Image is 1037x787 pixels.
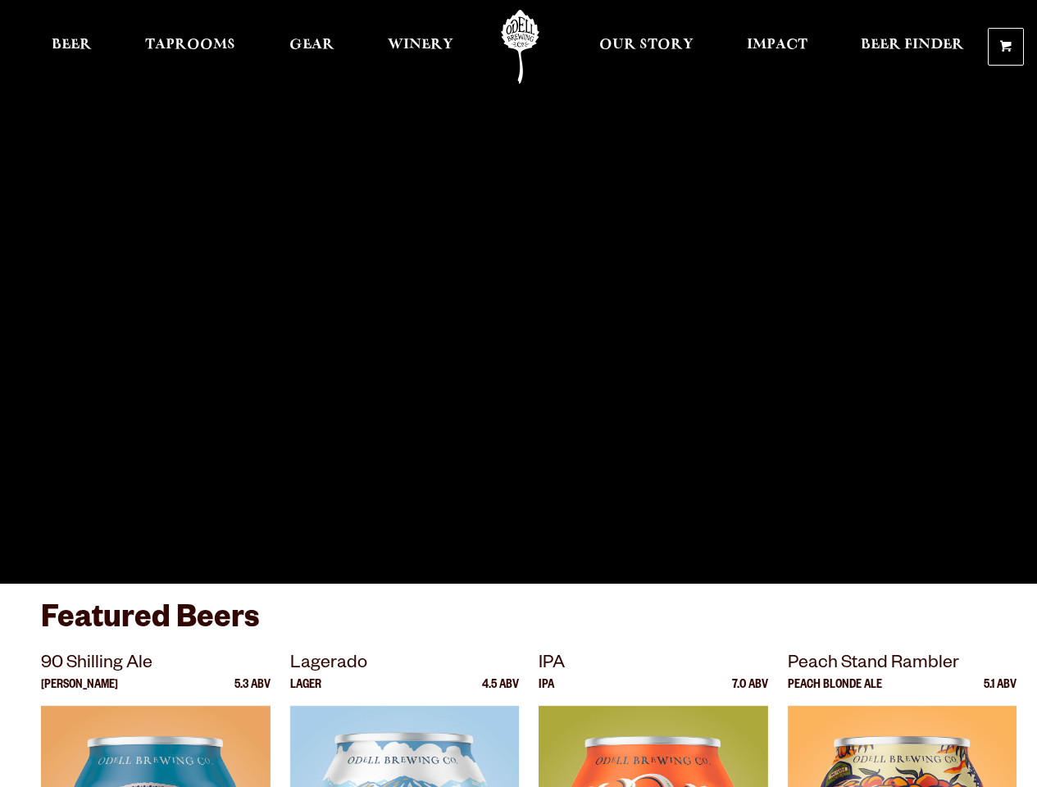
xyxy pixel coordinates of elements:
span: Gear [289,39,334,52]
p: IPA [539,680,554,706]
p: 4.5 ABV [482,680,519,706]
span: Beer Finder [861,39,964,52]
a: Odell Home [489,10,551,84]
h3: Featured Beers [41,600,996,650]
span: Beer [52,39,92,52]
a: Taprooms [134,10,246,84]
p: IPA [539,650,768,680]
span: Impact [747,39,807,52]
p: [PERSON_NAME] [41,680,118,706]
p: Lager [290,680,321,706]
p: 7.0 ABV [732,680,768,706]
a: Our Story [589,10,704,84]
a: Gear [279,10,345,84]
a: Beer Finder [850,10,975,84]
a: Winery [377,10,464,84]
a: Beer [41,10,102,84]
p: Lagerado [290,650,520,680]
span: Winery [388,39,453,52]
p: Peach Stand Rambler [788,650,1017,680]
p: 5.1 ABV [984,680,1017,706]
span: Taprooms [145,39,235,52]
p: Peach Blonde Ale [788,680,882,706]
p: 5.3 ABV [234,680,271,706]
p: 90 Shilling Ale [41,650,271,680]
a: Impact [736,10,818,84]
span: Our Story [599,39,694,52]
